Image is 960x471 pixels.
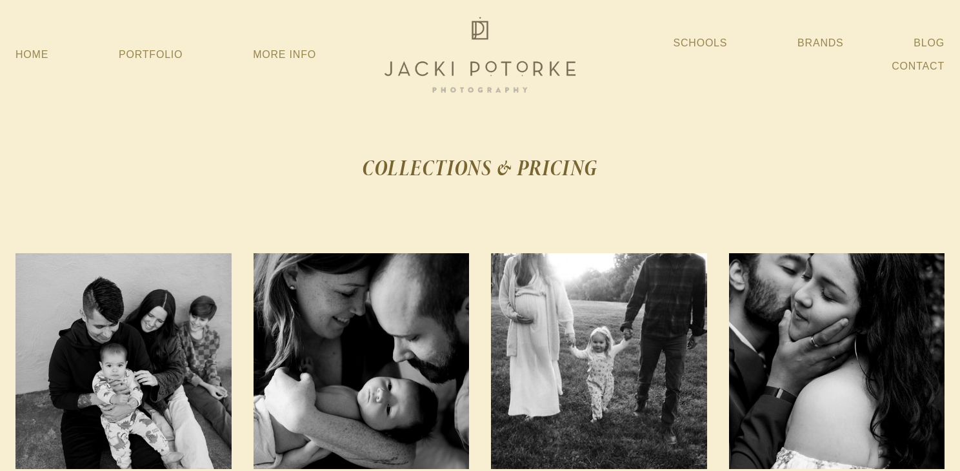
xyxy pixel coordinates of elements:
[15,43,48,66] a: Home
[119,49,183,60] a: Portfolio
[377,14,583,96] img: Jacki Potorke Sacramento Family Photographer
[797,32,843,55] a: Brands
[914,32,945,55] a: Blog
[673,32,727,55] a: Schools
[253,43,316,66] a: More Info
[362,153,597,183] strong: COLLECTIONS & PRICING
[892,55,945,78] a: Contact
